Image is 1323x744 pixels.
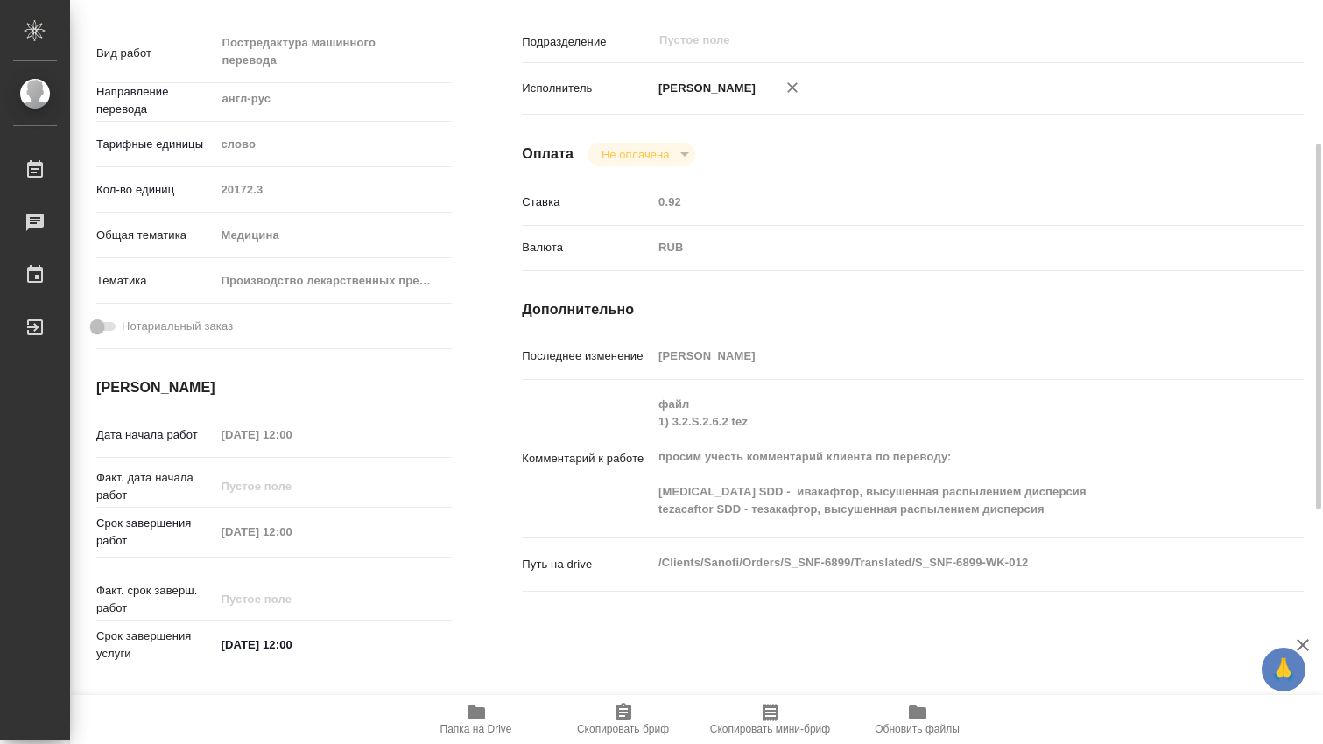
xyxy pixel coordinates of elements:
span: Обновить файлы [875,723,960,735]
div: Медицина [215,221,452,250]
p: Кол-во единиц [96,181,215,199]
p: Комментарий к работе [522,450,652,467]
p: Факт. дата начала работ [96,469,215,504]
input: Пустое поле [215,177,452,202]
h4: Дополнительно [522,299,1304,320]
span: 🙏 [1269,651,1298,688]
h4: [PERSON_NAME] [96,377,452,398]
p: Тарифные единицы [96,136,215,153]
p: Дата начала работ [96,426,215,444]
p: [PERSON_NAME] [652,80,756,97]
p: Последнее изменение [522,347,652,365]
p: Факт. срок заверш. работ [96,582,215,617]
input: ✎ Введи что-нибудь [215,632,368,657]
button: Удалить исполнителя [773,68,812,107]
div: Производство лекарственных препаратов [215,266,452,296]
span: Скопировать бриф [577,723,669,735]
p: Вид работ [96,45,215,62]
p: Валюта [522,239,652,256]
span: Папка на Drive [440,723,512,735]
textarea: файл 1) 3.2.S.2.6.2 tez просим учесть комментарий клиента по переводу: [MEDICAL_DATA] SDD - ивака... [652,390,1238,524]
p: Тематика [96,272,215,290]
h4: Оплата [522,144,574,165]
p: Путь на drive [522,556,652,573]
input: Пустое поле [658,30,1197,51]
p: Ставка [522,193,652,211]
input: Пустое поле [652,343,1238,368]
input: Пустое поле [652,189,1238,214]
p: Исполнитель [522,80,652,97]
p: Подразделение [522,33,652,51]
button: Папка на Drive [403,695,550,744]
button: 🙏 [1262,648,1305,691]
input: Пустое поле [215,586,368,612]
input: Пустое поле [215,422,368,447]
p: Направление перевода [96,83,215,118]
input: Пустое поле [215,519,368,544]
p: Срок завершения услуги [96,628,215,663]
button: Не оплачена [596,147,674,162]
button: Скопировать мини-бриф [697,695,844,744]
div: RUB [652,233,1238,263]
textarea: /Clients/Sanofi/Orders/S_SNF-6899/Translated/S_SNF-6899-WK-012 [652,548,1238,578]
p: Общая тематика [96,227,215,244]
input: Пустое поле [215,474,368,499]
button: Обновить файлы [844,695,991,744]
button: Скопировать бриф [550,695,697,744]
span: Скопировать мини-бриф [710,723,830,735]
div: слово [215,130,452,159]
span: Нотариальный заказ [122,318,233,335]
div: Не оплачена [588,143,695,166]
p: Срок завершения работ [96,515,215,550]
